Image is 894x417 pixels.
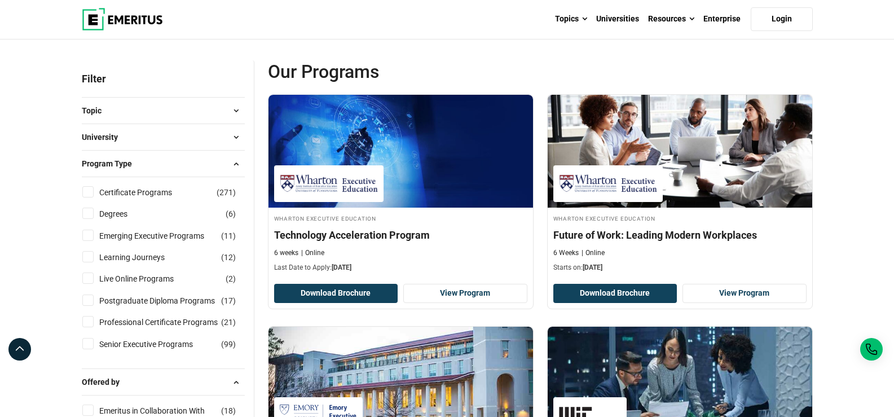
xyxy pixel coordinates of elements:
[217,186,236,199] span: ( )
[559,171,657,196] img: Wharton Executive Education
[99,230,227,242] a: Emerging Executive Programs
[301,248,324,258] p: Online
[274,284,398,303] button: Download Brochure
[99,273,196,285] a: Live Online Programs
[82,60,245,97] p: Filter
[682,284,807,303] a: View Program
[268,60,540,83] span: Our Programs
[403,284,527,303] a: View Program
[221,230,236,242] span: ( )
[221,316,236,328] span: ( )
[219,188,233,197] span: 271
[751,7,813,31] a: Login
[280,171,378,196] img: Wharton Executive Education
[274,263,527,273] p: Last Date to Apply:
[82,157,141,170] span: Program Type
[268,95,533,279] a: Technology Course by Wharton Executive Education - October 9, 2025 Wharton Executive Education Wh...
[82,102,245,119] button: Topic
[82,104,111,117] span: Topic
[99,208,150,220] a: Degrees
[548,95,812,208] img: Future of Work: Leading Modern Workplaces | Online Leadership Course
[548,95,812,279] a: Leadership Course by Wharton Executive Education - October 9, 2025 Wharton Executive Education Wh...
[226,208,236,220] span: ( )
[228,274,233,283] span: 2
[553,284,677,303] button: Download Brochure
[99,186,195,199] a: Certificate Programs
[221,405,236,417] span: ( )
[221,338,236,350] span: ( )
[224,296,233,305] span: 17
[99,251,187,264] a: Learning Journeys
[553,248,579,258] p: 6 Weeks
[553,213,807,223] h4: Wharton Executive Education
[99,338,215,350] a: Senior Executive Programs
[274,228,527,242] h4: Technology Acceleration Program
[332,264,351,271] span: [DATE]
[228,209,233,218] span: 6
[274,213,527,223] h4: Wharton Executive Education
[221,251,236,264] span: ( )
[221,295,236,307] span: ( )
[224,406,233,415] span: 18
[226,273,236,285] span: ( )
[268,95,533,208] img: Technology Acceleration Program | Online Technology Course
[553,228,807,242] h4: Future of Work: Leading Modern Workplaces
[224,340,233,349] span: 99
[224,318,233,327] span: 21
[99,295,237,307] a: Postgraduate Diploma Programs
[274,248,298,258] p: 6 weeks
[99,316,240,328] a: Professional Certificate Programs
[224,231,233,240] span: 11
[583,264,602,271] span: [DATE]
[224,253,233,262] span: 12
[82,131,127,143] span: University
[582,248,605,258] p: Online
[82,376,129,388] span: Offered by
[82,129,245,146] button: University
[82,155,245,172] button: Program Type
[553,263,807,273] p: Starts on:
[82,374,245,390] button: Offered by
